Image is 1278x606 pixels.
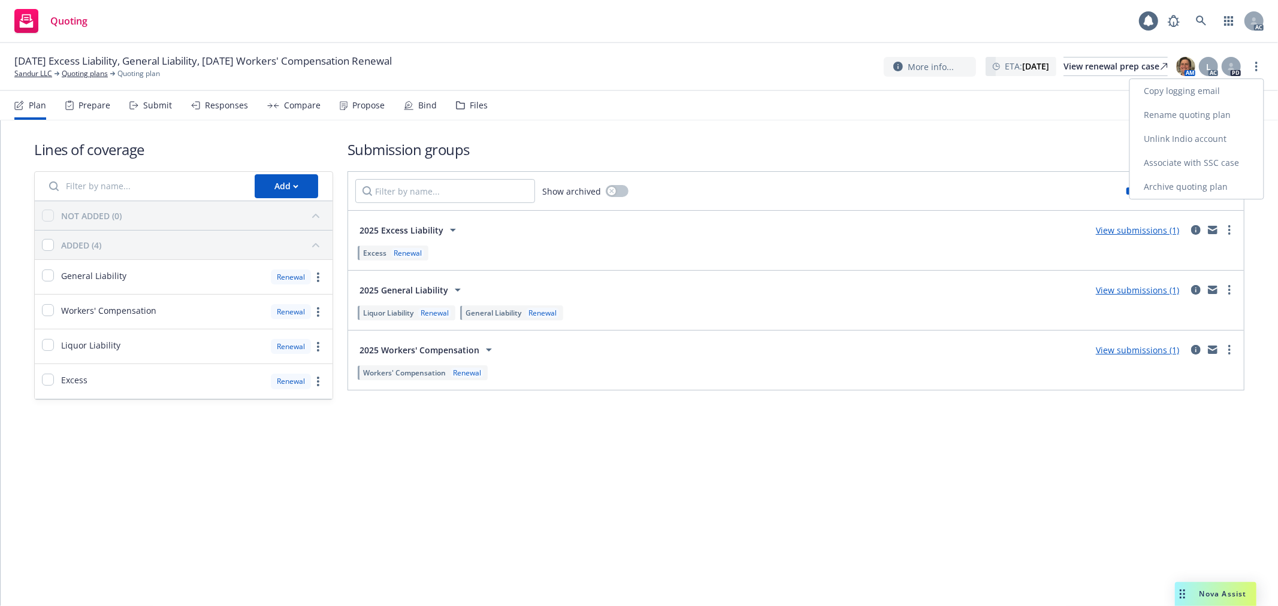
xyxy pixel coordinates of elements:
div: Renewal [271,269,311,284]
a: mail [1206,283,1220,297]
span: General Liability [61,269,126,282]
span: Excess [61,374,87,386]
a: View renewal prep case [1064,57,1168,76]
span: More info... [908,60,954,73]
a: Sandur LLC [14,68,52,79]
span: Liquor Liability [61,339,120,352]
span: 2025 Workers' Compensation [359,344,479,356]
div: Bind [418,101,437,110]
a: Archive quoting plan [1130,175,1264,199]
input: Filter by name... [42,174,247,198]
a: mail [1206,343,1220,357]
div: Drag to move [1175,582,1190,606]
div: Responses [205,101,248,110]
a: more [311,340,325,354]
img: photo [1176,57,1195,76]
div: Renewal [271,339,311,354]
span: L [1206,60,1211,73]
div: Renewal [271,374,311,389]
span: [DATE] Excess Liability, General Liability, [DATE] Workers' Compensation Renewal [14,54,392,68]
span: Workers' Compensation [363,368,446,378]
a: Quoting [10,4,92,38]
a: more [311,270,325,284]
span: Show archived [542,185,601,198]
span: Excess [363,248,386,258]
a: Report a Bug [1162,9,1186,33]
span: Nova Assist [1200,589,1247,599]
h1: Submission groups [348,140,1244,159]
a: Switch app [1217,9,1241,33]
a: Associate with SSC case [1130,151,1264,175]
a: more [1222,343,1237,357]
span: 2025 General Liability [359,284,448,296]
button: ADDED (4) [61,235,325,254]
div: Propose [352,101,385,110]
button: NOT ADDED (0) [61,206,325,225]
span: General Liability [466,308,521,318]
div: Files [470,101,488,110]
a: Rename quoting plan [1130,103,1264,127]
a: more [311,374,325,389]
a: more [1249,59,1264,74]
div: Compare [284,101,321,110]
a: View submissions (1) [1096,284,1179,296]
a: Unlink Indio account [1130,127,1264,151]
h1: Lines of coverage [34,140,333,159]
a: more [1222,283,1237,297]
div: View renewal prep case [1064,57,1168,75]
span: 2025 Excess Liability [359,224,443,237]
div: Renewal [271,304,311,319]
div: Renewal [391,248,424,258]
button: Add [255,174,318,198]
button: 2025 General Liability [355,278,469,302]
a: Search [1189,9,1213,33]
strong: [DATE] [1022,60,1049,72]
button: Nova Assist [1175,582,1256,606]
button: More info... [884,57,976,77]
a: View submissions (1) [1096,225,1179,236]
button: 2025 Workers' Compensation [355,338,500,362]
a: circleInformation [1189,343,1203,357]
a: Copy logging email [1130,79,1264,103]
span: Quoting [50,16,87,26]
input: Filter by name... [355,179,535,203]
div: Add [274,175,298,198]
button: 2025 Excess Liability [355,218,464,242]
a: View submissions (1) [1096,344,1179,356]
span: Liquor Liability [363,308,413,318]
span: Quoting plan [117,68,160,79]
a: more [1222,223,1237,237]
div: Prepare [78,101,110,110]
div: Plan [29,101,46,110]
span: Workers' Compensation [61,304,156,317]
div: Renewal [418,308,451,318]
div: Submit [143,101,172,110]
div: ADDED (4) [61,239,101,252]
a: circleInformation [1189,283,1203,297]
a: mail [1206,223,1220,237]
div: Renewal [526,308,559,318]
div: Limits added [1126,186,1181,196]
span: ETA : [1005,60,1049,72]
div: Renewal [451,368,484,378]
a: circleInformation [1189,223,1203,237]
a: Quoting plans [62,68,108,79]
a: more [311,305,325,319]
div: NOT ADDED (0) [61,210,122,222]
